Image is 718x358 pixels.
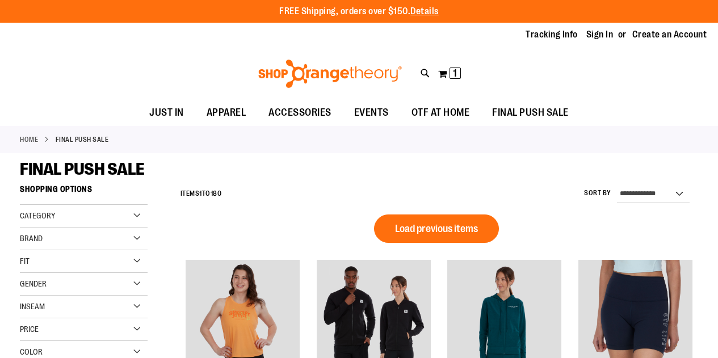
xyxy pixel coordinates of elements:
a: Create an Account [632,28,707,41]
strong: FINAL PUSH SALE [56,134,109,145]
a: EVENTS [343,100,400,126]
span: EVENTS [354,100,389,125]
img: Shop Orangetheory [257,60,404,88]
a: FINAL PUSH SALE [481,100,580,125]
span: Price [20,325,39,334]
a: Tracking Info [526,28,578,41]
span: JUST IN [149,100,184,125]
a: APPAREL [195,100,258,126]
span: Inseam [20,302,45,311]
label: Sort By [584,188,611,198]
span: Fit [20,256,30,266]
span: FINAL PUSH SALE [20,159,145,179]
span: 1 [453,68,457,79]
span: Gender [20,279,47,288]
a: Home [20,134,38,145]
a: JUST IN [138,100,195,126]
button: Load previous items [374,214,499,243]
a: Sign In [586,28,614,41]
p: FREE Shipping, orders over $150. [279,5,439,18]
span: Brand [20,234,43,243]
span: 1 [199,189,202,197]
span: OTF AT HOME [412,100,470,125]
span: FINAL PUSH SALE [492,100,569,125]
h2: Items to [180,185,222,203]
span: ACCESSORIES [268,100,331,125]
a: ACCESSORIES [257,100,343,126]
span: 180 [211,189,222,197]
a: Details [410,6,439,16]
strong: Shopping Options [20,179,148,205]
span: APPAREL [207,100,246,125]
a: OTF AT HOME [400,100,481,126]
span: Category [20,211,55,220]
span: Load previous items [395,223,478,234]
span: Color [20,347,43,356]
